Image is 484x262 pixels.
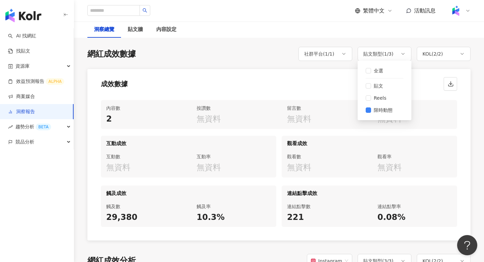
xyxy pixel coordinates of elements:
[15,119,51,134] span: 趨勢分析
[8,108,35,115] a: 洞察報告
[15,134,34,150] span: 競品分析
[287,212,361,223] div: 221
[106,212,180,223] div: 29,380
[377,113,452,125] div: 無資料
[197,104,271,112] div: 按讚數
[156,26,176,34] div: 內容設定
[371,67,386,74] span: 全選
[287,162,361,173] div: 無資料
[15,59,30,74] span: 資源庫
[101,79,128,89] div: 成效數據
[8,125,13,129] span: rise
[197,153,271,161] div: 互動率
[197,202,271,210] div: 觸及率
[87,48,136,60] div: 網紅成效數據
[371,106,395,114] span: 限時動態
[422,50,443,58] div: KOL ( 2 / 2 )
[106,104,180,112] div: 內容數
[36,124,51,130] div: BETA
[197,212,271,223] div: 10.3%
[143,8,147,13] span: search
[414,7,436,14] span: 活動訊息
[197,113,271,125] div: 無資料
[8,33,36,39] a: searchAI 找網紅
[457,235,477,255] iframe: Help Scout Beacon - Open
[287,153,361,161] div: 觀看數
[377,104,452,112] div: 分享數
[371,82,386,90] span: 貼文
[363,50,394,58] div: 貼文類型 ( 1 / 3 )
[5,9,41,22] img: logo
[371,94,389,102] span: Reels
[287,113,361,125] div: 無資料
[128,26,143,34] div: 貼文牆
[106,153,180,161] div: 互動數
[8,78,64,85] a: 效益預測報告ALPHA
[101,186,276,198] div: 觸及成效
[377,153,452,161] div: 觀看率
[377,212,452,223] div: 0.08%
[94,26,114,34] div: 洞察總覽
[106,113,180,125] div: 2
[282,136,457,149] div: 觀看成效
[287,104,361,112] div: 留言數
[106,202,180,210] div: 觸及數
[101,136,276,149] div: 互動成效
[304,50,334,58] div: 社群平台 ( 1 / 1 )
[377,162,452,173] div: 無資料
[106,162,180,173] div: 無資料
[8,93,35,100] a: 商案媒合
[8,48,30,55] a: 找貼文
[282,186,457,198] div: 連結點擊成效
[363,7,385,14] span: 繁體中文
[377,202,452,210] div: 連結點擊率
[197,162,271,173] div: 無資料
[287,202,361,210] div: 連結點擊數
[449,4,462,17] img: Kolr%20app%20icon%20%281%29.png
